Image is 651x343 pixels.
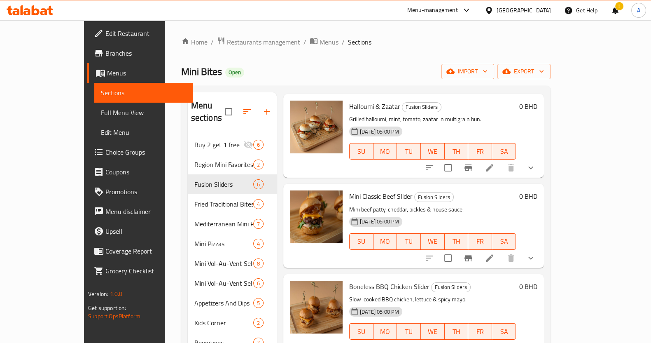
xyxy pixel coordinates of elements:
[105,187,186,197] span: Promotions
[194,298,253,308] span: Appetizers And Dips
[87,241,193,261] a: Coverage Report
[253,160,264,169] div: items
[253,278,264,288] div: items
[188,273,277,293] div: Mini Vol-Au-Vent Selection6
[397,233,421,250] button: TU
[253,298,264,308] div: items
[400,235,418,247] span: TU
[637,6,640,15] span: A
[101,127,186,137] span: Edit Menu
[254,161,263,169] span: 2
[188,155,277,174] div: Region Mini Favorites2
[94,103,193,122] a: Full Menu View
[342,37,345,47] li: /
[349,204,516,215] p: Mini beef patty, cheddar, pickles & house sauce.
[87,202,193,221] a: Menu disclaimer
[349,323,373,340] button: SU
[194,140,243,150] span: Buy 2 get 1 free
[424,146,441,157] span: WE
[217,37,300,47] a: Restaurants management
[485,253,495,263] a: Edit menu item
[445,323,469,340] button: TH
[471,235,489,247] span: FR
[87,63,193,83] a: Menus
[87,43,193,63] a: Branches
[188,234,277,254] div: Mini Pizzas4
[526,253,536,263] svg: Show Choices
[105,48,186,58] span: Branches
[188,174,277,194] div: Fusion Sliders6
[188,214,277,234] div: Mediterranean Mini Pastries7
[519,281,537,292] h6: 0 BHD
[497,6,551,15] div: [GEOGRAPHIC_DATA]
[101,88,186,98] span: Sections
[445,143,469,160] button: TH
[105,167,186,177] span: Coupons
[402,102,441,112] span: Fusion Sliders
[377,326,394,338] span: MO
[468,233,492,250] button: FR
[349,233,373,250] button: SU
[254,181,263,188] span: 6
[94,122,193,142] a: Edit Menu
[407,5,458,15] div: Menu-management
[105,28,186,38] span: Edit Restaurant
[400,326,418,338] span: TU
[254,280,263,287] span: 6
[439,159,457,176] span: Select to update
[254,220,263,228] span: 7
[253,239,264,249] div: items
[424,235,441,247] span: WE
[194,199,253,209] span: Fried Traditional Bites
[357,308,402,316] span: [DATE] 05:00 PM
[492,143,516,160] button: SA
[254,299,263,307] span: 5
[194,160,253,169] span: Region Mini Favorites
[471,326,489,338] span: FR
[349,114,516,125] p: Grilled halloumi, mint, tomato, zaatar in multigrain bun.
[194,318,253,328] span: Kids Corner
[181,37,551,47] nav: breadcrumb
[194,258,253,268] span: Mini Vol-Au-Vent Selection (Sweet)
[521,248,541,268] button: show more
[181,37,208,47] a: Home
[421,323,445,340] button: WE
[88,303,126,313] span: Get support on:
[225,68,244,78] div: Open
[439,249,457,267] span: Select to update
[310,37,338,47] a: Menus
[485,163,495,173] a: Edit menu item
[519,190,537,202] h6: 0 BHD
[87,23,193,43] a: Edit Restaurant
[415,193,453,202] span: Fusion Sliders
[445,233,469,250] button: TH
[348,37,371,47] span: Sections
[492,233,516,250] button: SA
[253,179,264,189] div: items
[357,218,402,226] span: [DATE] 05:00 PM
[468,323,492,340] button: FR
[349,294,516,305] p: Slow-cooked BBQ chicken, lettuce & spicy mayo.
[421,233,445,250] button: WE
[194,219,253,229] span: Mediterranean Mini Pastries
[468,143,492,160] button: FR
[501,248,521,268] button: delete
[420,248,439,268] button: sort-choices
[432,282,470,292] span: Fusion Sliders
[194,179,253,189] span: Fusion Sliders
[397,323,421,340] button: TU
[448,326,465,338] span: TH
[105,266,186,276] span: Grocery Checklist
[421,143,445,160] button: WE
[357,128,402,136] span: [DATE] 05:00 PM
[87,162,193,182] a: Coupons
[495,146,513,157] span: SA
[257,102,277,122] button: Add section
[105,207,186,216] span: Menu disclaimer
